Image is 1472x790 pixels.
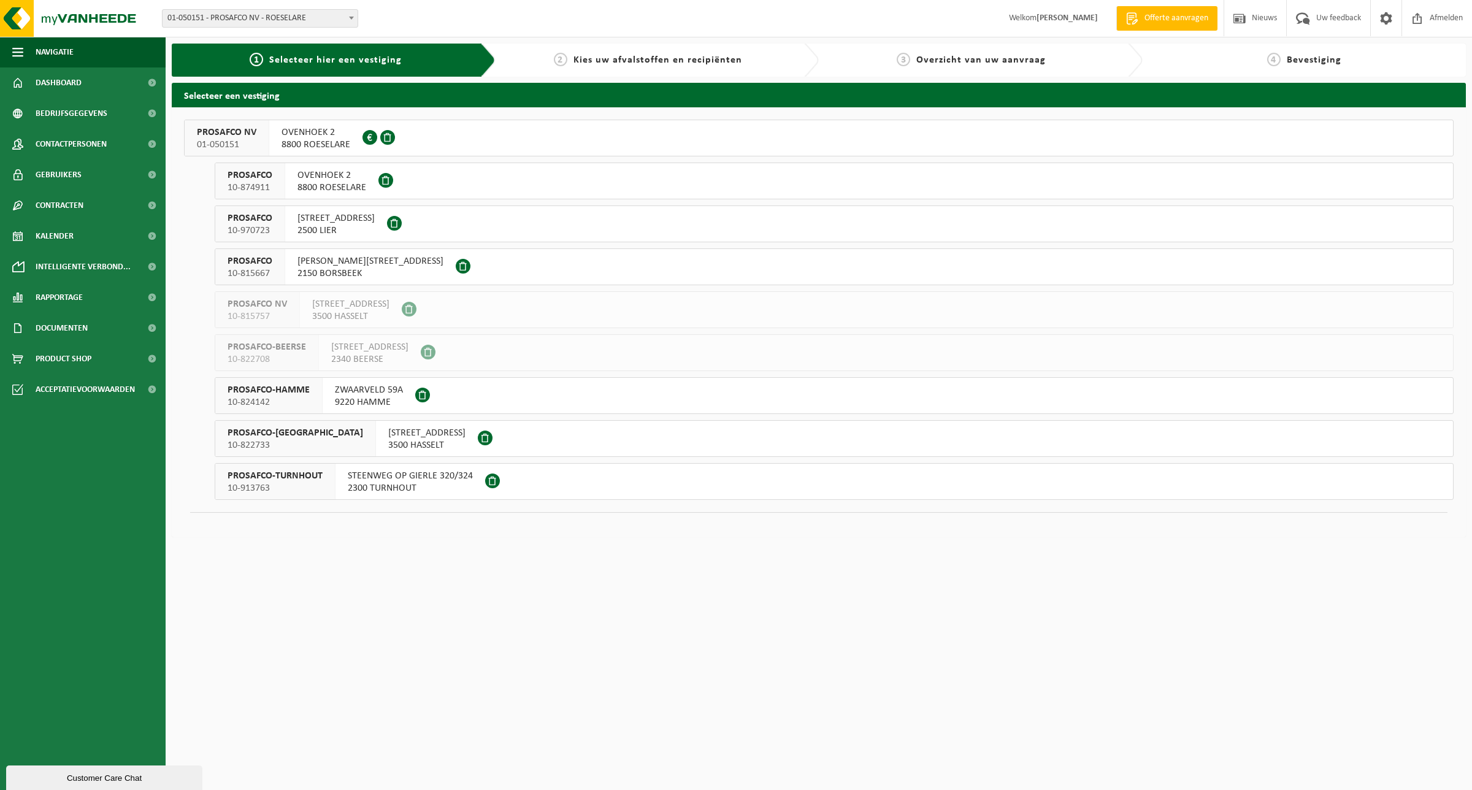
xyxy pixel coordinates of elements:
[228,267,272,280] span: 10-815667
[1141,12,1211,25] span: Offerte aanvragen
[228,384,310,396] span: PROSAFCO-HAMME
[228,310,287,323] span: 10-815757
[282,139,350,151] span: 8800 ROESELARE
[297,212,375,224] span: [STREET_ADDRESS]
[215,205,1454,242] button: PROSAFCO 10-970723 [STREET_ADDRESS]2500 LIER
[184,120,1454,156] button: PROSAFCO NV 01-050151 OVENHOEK 28800 ROESELARE
[228,482,323,494] span: 10-913763
[228,255,272,267] span: PROSAFCO
[36,282,83,313] span: Rapportage
[348,470,473,482] span: STEENWEG OP GIERLE 320/324
[36,313,88,343] span: Documenten
[36,343,91,374] span: Product Shop
[197,139,256,151] span: 01-050151
[228,427,363,439] span: PROSAFCO-[GEOGRAPHIC_DATA]
[228,353,306,366] span: 10-822708
[197,126,256,139] span: PROSAFCO NV
[6,763,205,790] iframe: chat widget
[36,67,82,98] span: Dashboard
[297,169,366,182] span: OVENHOEK 2
[36,37,74,67] span: Navigatie
[331,341,408,353] span: [STREET_ADDRESS]
[228,396,310,408] span: 10-824142
[388,427,466,439] span: [STREET_ADDRESS]
[1037,13,1098,23] strong: [PERSON_NAME]
[228,182,272,194] span: 10-874911
[228,169,272,182] span: PROSAFCO
[573,55,742,65] span: Kies uw afvalstoffen en recipiënten
[36,159,82,190] span: Gebruikers
[388,439,466,451] span: 3500 HASSELT
[228,470,323,482] span: PROSAFCO-TURNHOUT
[215,420,1454,457] button: PROSAFCO-[GEOGRAPHIC_DATA] 10-822733 [STREET_ADDRESS]3500 HASSELT
[554,53,567,66] span: 2
[36,98,107,129] span: Bedrijfsgegevens
[163,10,358,27] span: 01-050151 - PROSAFCO NV - ROESELARE
[172,83,1466,107] h2: Selecteer een vestiging
[228,341,306,353] span: PROSAFCO-BEERSE
[36,251,131,282] span: Intelligente verbond...
[335,396,403,408] span: 9220 HAMME
[348,482,473,494] span: 2300 TURNHOUT
[916,55,1046,65] span: Overzicht van uw aanvraag
[282,126,350,139] span: OVENHOEK 2
[312,298,389,310] span: [STREET_ADDRESS]
[36,374,135,405] span: Acceptatievoorwaarden
[312,310,389,323] span: 3500 HASSELT
[215,463,1454,500] button: PROSAFCO-TURNHOUT 10-913763 STEENWEG OP GIERLE 320/3242300 TURNHOUT
[228,298,287,310] span: PROSAFCO NV
[250,53,263,66] span: 1
[228,224,272,237] span: 10-970723
[897,53,910,66] span: 3
[297,224,375,237] span: 2500 LIER
[36,129,107,159] span: Contactpersonen
[36,221,74,251] span: Kalender
[1267,53,1281,66] span: 4
[297,267,443,280] span: 2150 BORSBEEK
[36,190,83,221] span: Contracten
[215,248,1454,285] button: PROSAFCO 10-815667 [PERSON_NAME][STREET_ADDRESS]2150 BORSBEEK
[215,163,1454,199] button: PROSAFCO 10-874911 OVENHOEK 28800 ROESELARE
[297,255,443,267] span: [PERSON_NAME][STREET_ADDRESS]
[215,377,1454,414] button: PROSAFCO-HAMME 10-824142 ZWAARVELD 59A9220 HAMME
[331,353,408,366] span: 2340 BEERSE
[1287,55,1341,65] span: Bevestiging
[228,439,363,451] span: 10-822733
[162,9,358,28] span: 01-050151 - PROSAFCO NV - ROESELARE
[297,182,366,194] span: 8800 ROESELARE
[269,55,402,65] span: Selecteer hier een vestiging
[335,384,403,396] span: ZWAARVELD 59A
[228,212,272,224] span: PROSAFCO
[1116,6,1217,31] a: Offerte aanvragen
